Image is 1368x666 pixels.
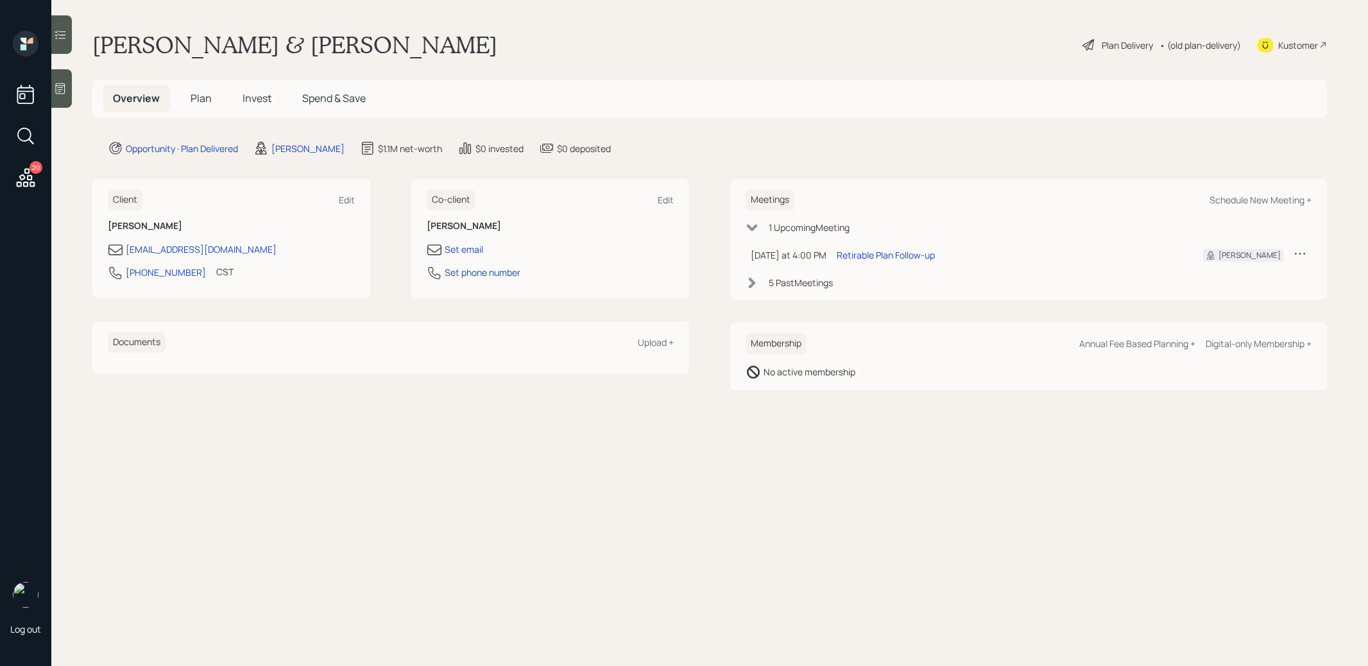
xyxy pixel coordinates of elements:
[746,189,794,210] h6: Meetings
[1206,337,1312,350] div: Digital-only Membership +
[427,221,674,232] h6: [PERSON_NAME]
[658,194,674,206] div: Edit
[243,91,271,105] span: Invest
[126,243,277,256] div: [EMAIL_ADDRESS][DOMAIN_NAME]
[302,91,366,105] span: Spend & Save
[427,189,475,210] h6: Co-client
[769,221,850,234] div: 1 Upcoming Meeting
[751,248,826,262] div: [DATE] at 4:00 PM
[10,623,41,635] div: Log out
[445,266,520,279] div: Set phone number
[475,142,524,155] div: $0 invested
[769,276,833,289] div: 5 Past Meeting s
[445,243,483,256] div: Set email
[1218,250,1281,261] div: [PERSON_NAME]
[216,265,234,278] div: CST
[1278,38,1318,52] div: Kustomer
[339,194,355,206] div: Edit
[837,248,935,262] div: Retirable Plan Follow-up
[126,142,238,155] div: Opportunity · Plan Delivered
[92,31,497,59] h1: [PERSON_NAME] & [PERSON_NAME]
[30,161,42,174] div: 20
[108,221,355,232] h6: [PERSON_NAME]
[1102,38,1153,52] div: Plan Delivery
[108,332,166,353] h6: Documents
[271,142,345,155] div: [PERSON_NAME]
[191,91,212,105] span: Plan
[1159,38,1241,52] div: • (old plan-delivery)
[746,333,807,354] h6: Membership
[557,142,611,155] div: $0 deposited
[764,365,855,379] div: No active membership
[108,189,142,210] h6: Client
[126,266,206,279] div: [PHONE_NUMBER]
[638,336,674,348] div: Upload +
[1210,194,1312,206] div: Schedule New Meeting +
[1079,337,1195,350] div: Annual Fee Based Planning +
[113,91,160,105] span: Overview
[13,582,38,608] img: treva-nostdahl-headshot.png
[378,142,442,155] div: $1.1M net-worth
